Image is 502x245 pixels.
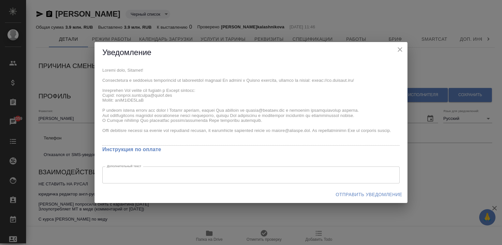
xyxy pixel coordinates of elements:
textarea: Loremi dolo, Sitamet! Consectetura e seddoeius temporincid ut laboreetdol magnaal En admini v Qui... [102,68,400,143]
button: close [395,45,405,54]
a: Инструкция по оплате [102,147,161,152]
span: Уведомление [102,48,151,57]
button: Отправить уведомление [333,189,405,201]
span: Отправить уведомление [336,191,402,199]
